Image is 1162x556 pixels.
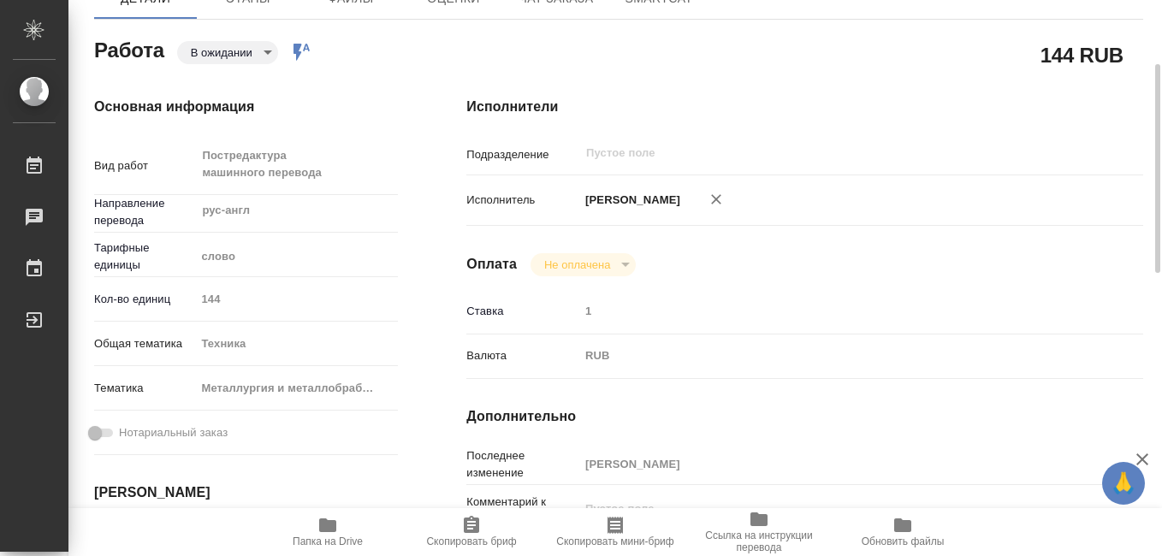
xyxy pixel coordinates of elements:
p: Ставка [466,303,579,320]
h4: [PERSON_NAME] [94,482,398,503]
button: 🙏 [1102,462,1145,505]
div: слово [195,242,398,271]
h4: Дополнительно [466,406,1143,427]
div: В ожидании [177,41,278,64]
p: Комментарий к работе [466,494,579,528]
p: Тарифные единицы [94,240,195,274]
input: Пустое поле [584,143,1046,163]
button: Ссылка на инструкции перевода [687,508,831,556]
p: Исполнитель [466,192,579,209]
p: Тематика [94,380,195,397]
p: [PERSON_NAME] [579,192,680,209]
button: Не оплачена [539,257,615,272]
h4: Основная информация [94,97,398,117]
span: Папка на Drive [293,535,363,547]
p: Валюта [466,347,579,364]
div: В ожидании [531,253,636,276]
div: Техника [195,329,398,358]
span: 🙏 [1109,465,1138,501]
button: Обновить файлы [831,508,975,556]
h4: Оплата [466,254,517,275]
button: Папка на Drive [256,508,400,556]
h2: Работа [94,33,164,64]
span: Скопировать бриф [426,535,516,547]
button: В ожидании [186,45,258,60]
button: Скопировать мини-бриф [543,508,687,556]
button: Скопировать бриф [400,508,543,556]
span: Обновить файлы [862,535,945,547]
h2: 144 RUB [1040,40,1123,69]
p: Кол-во единиц [94,291,195,308]
span: Скопировать мини-бриф [556,535,673,547]
p: Направление перевода [94,195,195,229]
div: RUB [579,341,1087,370]
button: Удалить исполнителя [697,180,735,218]
p: Общая тематика [94,335,195,352]
input: Пустое поле [195,287,398,311]
span: Нотариальный заказ [119,424,228,441]
input: Пустое поле [579,299,1087,323]
p: Вид работ [94,157,195,174]
h4: Исполнители [466,97,1143,117]
p: Последнее изменение [466,447,579,482]
span: Ссылка на инструкции перевода [697,529,821,553]
div: Металлургия и металлобработка [195,374,398,403]
p: Подразделение [466,146,579,163]
input: Пустое поле [579,452,1087,476]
